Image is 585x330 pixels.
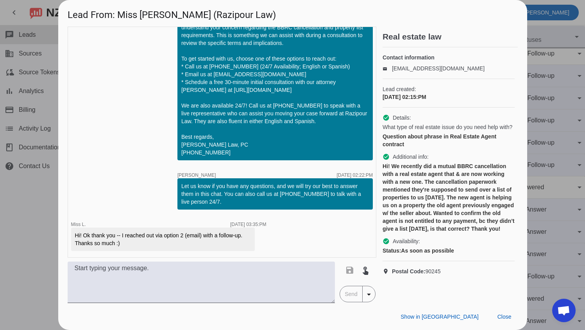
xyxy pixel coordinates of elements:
button: Show in [GEOGRAPHIC_DATA] [394,310,485,324]
h4: Contact information [383,54,515,61]
span: Details: [393,114,411,122]
span: Additional info: [393,153,429,161]
mat-icon: email [383,66,392,70]
mat-icon: check_circle [383,114,390,121]
span: [PERSON_NAME] [177,173,216,178]
div: [DATE] 03:35:PM [230,222,266,227]
mat-icon: check_circle [383,238,390,245]
span: Close [497,314,512,320]
a: [EMAIL_ADDRESS][DOMAIN_NAME] [392,65,485,72]
span: Lead created: [383,85,515,93]
span: Show in [GEOGRAPHIC_DATA] [401,314,478,320]
div: Hi! Ok thank you -- I reached out via option 2 (email) with a follow-up. Thanks so much :) [75,231,251,247]
div: Question about phrase in Real Estate Agent contract [383,133,515,148]
div: [DATE] 02:22:PM [336,173,372,178]
div: Open chat [552,299,576,322]
button: Close [491,310,518,324]
span: What type of real estate issue do you need help with? [383,123,512,131]
span: 90245 [392,267,441,275]
strong: Status: [383,247,401,254]
div: As soon as possible [383,247,515,255]
span: Miss L. [71,222,86,227]
strong: Postal Code: [392,268,426,274]
mat-icon: check_circle [383,153,390,160]
div: Hi! We recently did a mutual BBRC cancellation with a real estate agent that & are now working wi... [383,162,515,233]
mat-icon: touch_app [361,265,370,275]
div: Let us know if you have any questions, and we will try our best to answer them in this chat. You ... [181,182,369,206]
mat-icon: arrow_drop_down [364,290,374,299]
h2: Real estate law [383,33,518,41]
mat-icon: location_on [383,268,392,274]
div: [DATE] 02:15:PM [383,93,515,101]
span: Availability: [393,237,420,245]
